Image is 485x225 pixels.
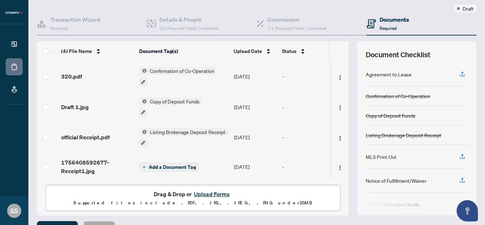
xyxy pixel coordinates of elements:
[139,97,147,105] img: Status Icon
[10,206,18,216] span: SS
[231,41,279,61] th: Upload Date
[282,133,337,141] div: -
[50,26,67,31] span: Required
[337,105,343,111] img: Logo
[139,67,147,75] img: Status Icon
[282,163,337,171] div: -
[267,26,326,31] span: 1/1 Required Fields Completed
[463,5,474,12] span: Draft
[139,67,217,86] button: Status IconConfirmation of Co-Operation
[231,152,279,181] td: [DATE]
[159,26,218,31] span: 3/3 Required Fields Completed
[61,133,110,141] span: official Receipt.pdf
[380,15,409,24] h4: Documents
[147,67,217,75] span: Confirmation of Co-Operation
[139,163,199,171] button: Add a Document Tag
[334,71,346,82] button: Logo
[380,26,397,31] span: Required
[267,15,326,24] h4: Commission
[139,97,202,117] button: Status IconCopy of Deposit Funds
[61,158,133,175] span: 1756408592677-Receipt1.jpg
[231,61,279,92] td: [DATE]
[6,11,23,15] img: logo
[61,72,82,81] span: 320.pdf
[366,177,426,184] div: Notice of Fulfillment/Waiver
[192,189,232,199] button: Upload Forms
[147,97,202,105] span: Copy of Deposit Funds
[46,185,340,211] span: Drag & Drop orUpload FormsSupported files include .PDF, .JPG, .JPEG, .PNG under25MB
[366,50,430,60] span: Document Checklist
[234,47,262,55] span: Upload Date
[231,122,279,153] td: [DATE]
[366,92,430,100] div: Confirmation of Co-Operation
[58,41,136,61] th: (4) File Name
[231,92,279,122] td: [DATE]
[334,161,346,172] button: Logo
[159,15,218,24] h4: Details & People
[136,41,231,61] th: Document Tag(s)
[334,132,346,143] button: Logo
[337,165,343,171] img: Logo
[50,15,100,24] h4: Transaction Wizard
[139,128,147,136] img: Status Icon
[279,41,339,61] th: Status
[139,162,199,171] button: Add a Document Tag
[139,128,228,147] button: Status IconListing Brokerage Deposit Receipt
[154,189,232,199] span: Drag & Drop or
[282,73,337,80] div: -
[50,199,336,207] p: Supported files include .PDF, .JPG, .JPEG, .PNG under 25 MB
[61,103,89,111] span: Draft 1.jpg
[337,135,343,141] img: Logo
[366,131,441,139] div: Listing Brokerage Deposit Receipt
[334,101,346,113] button: Logo
[457,200,478,221] button: Open asap
[149,165,196,170] span: Add a Document Tag
[337,75,343,80] img: Logo
[366,70,412,78] div: Agreement to Lease
[366,112,415,119] div: Copy of Deposit Funds
[147,128,228,136] span: Listing Brokerage Deposit Receipt
[282,47,296,55] span: Status
[366,153,397,161] div: MLS Print Out
[282,103,337,111] div: -
[61,47,92,55] span: (4) File Name
[142,165,146,169] span: plus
